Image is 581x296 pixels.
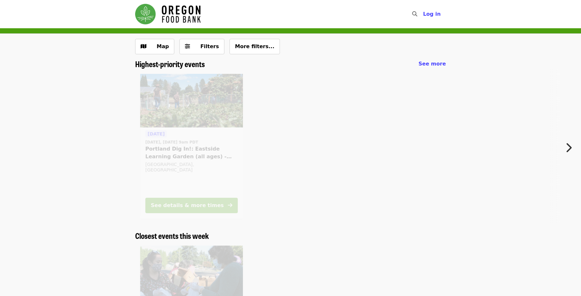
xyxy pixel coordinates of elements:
span: Map [157,43,169,49]
button: Log in [418,8,446,21]
a: Closest events this week [135,231,209,240]
span: Log in [423,11,441,17]
button: Next item [560,139,581,157]
span: [DATE] [148,131,165,136]
span: Highest-priority events [135,58,205,69]
div: [GEOGRAPHIC_DATA], [GEOGRAPHIC_DATA] [145,162,238,173]
button: See details & more times [145,198,238,213]
a: Highest-priority events [135,59,205,69]
div: See details & more times [151,202,224,209]
i: arrow-right icon [228,202,232,208]
span: Closest events this week [135,230,209,241]
i: sliders-h icon [185,43,190,49]
i: search icon [412,11,417,17]
i: map icon [141,43,146,49]
span: Portland Dig In!: Eastside Learning Garden (all ages) - Aug/Sept/Oct [145,145,238,161]
img: Portland Dig In!: Eastside Learning Garden (all ages) - Aug/Sept/Oct organized by Oregon Food Bank [140,74,243,128]
span: More filters... [235,43,274,49]
input: Search [421,6,426,22]
a: See more [419,60,446,68]
button: Show map view [135,39,174,54]
div: Highest-priority events [130,59,451,69]
span: See more [419,61,446,67]
button: More filters... [230,39,280,54]
time: [DATE], [DATE] 9am PDT [145,139,198,145]
button: Filters (0 selected) [179,39,224,54]
span: Filters [200,43,219,49]
i: chevron-right icon [565,142,572,154]
img: Oregon Food Bank - Home [135,4,201,24]
div: Closest events this week [130,231,451,240]
a: See details for "Portland Dig In!: Eastside Learning Garden (all ages) - Aug/Sept/Oct" [140,74,243,218]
